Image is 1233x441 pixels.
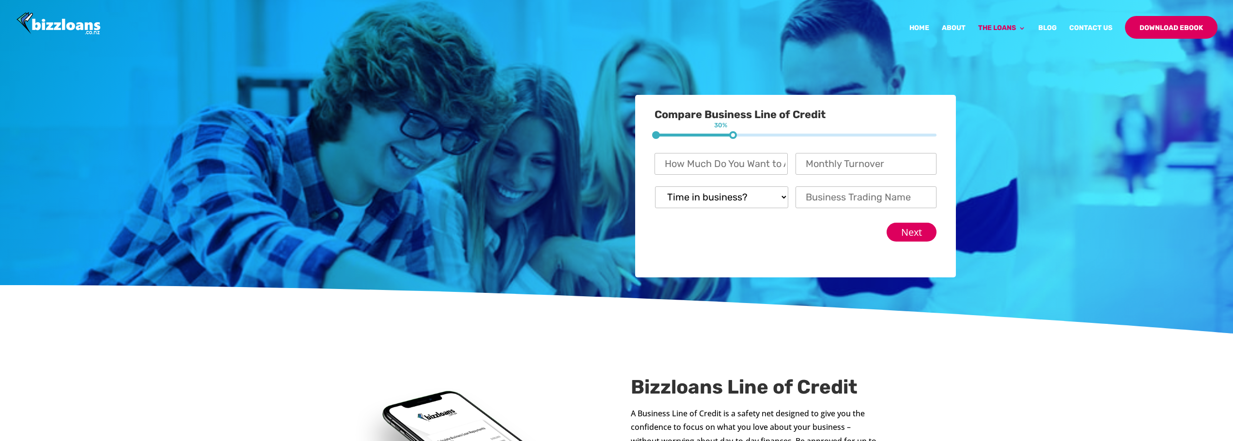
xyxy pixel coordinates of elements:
[714,122,727,129] span: 30%
[1038,25,1057,47] a: Blog
[796,153,936,175] input: Monthly Turnover
[942,25,966,47] a: About
[631,373,878,407] h2: Bizzloans Line of Credit
[655,153,788,175] input: How Much Do You Want to Apply For?
[1069,25,1112,47] a: Contact Us
[16,12,101,36] img: Bizzloans New Zealand
[909,25,929,47] a: Home
[887,223,936,242] input: Next
[796,186,936,208] input: Business Trading Name
[978,25,1026,47] a: The Loans
[655,109,936,125] h3: Compare Business Line of Credit
[1125,16,1217,39] a: Download Ebook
